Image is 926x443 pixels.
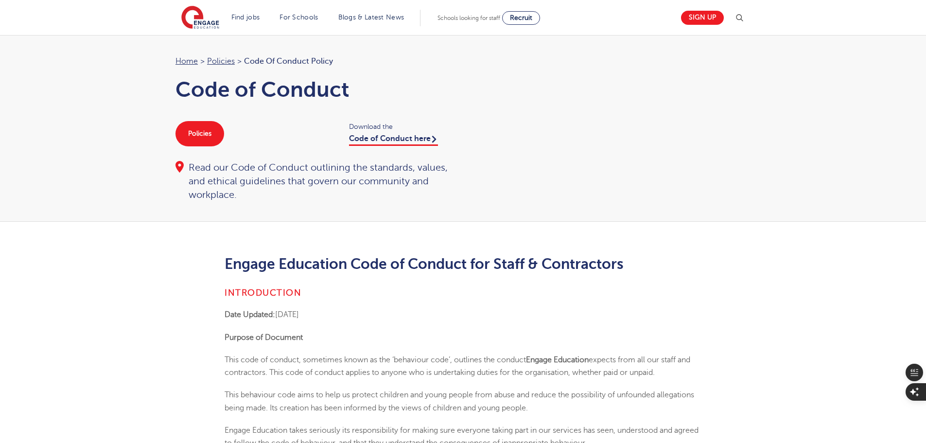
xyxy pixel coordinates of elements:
a: Policies [175,121,224,146]
img: Engage Education [181,6,219,30]
h1: Code of Conduct [175,77,454,102]
a: Policies [207,57,235,66]
b: Introduction [225,288,301,298]
a: Find jobs [231,14,260,21]
a: Recruit [502,11,540,25]
span: > [200,57,205,66]
span: This behaviour code aims to help us protect children and young people from abuse and reduce the p... [225,390,694,412]
a: Sign up [681,11,724,25]
b: Engage Education [526,355,589,364]
b: Purpose of Document [225,333,303,342]
a: Home [175,57,198,66]
span: [DATE] [275,310,299,319]
nav: breadcrumb [175,55,454,68]
h2: Engage Education Code of Conduct for Staff & Contractors [225,256,701,272]
span: Schools looking for staff [437,15,500,21]
a: Code of Conduct here [349,134,438,146]
a: Blogs & Latest News [338,14,404,21]
span: > [237,57,242,66]
span: Code of Conduct Policy [244,55,333,68]
span: Download the [349,121,454,132]
a: For Schools [280,14,318,21]
span: Recruit [510,14,532,21]
span: This code of conduct, sometimes known as the ‘behaviour code’, outlines the conduct [225,355,526,364]
div: Read our Code of Conduct outlining the standards, values, and ethical guidelines that govern our ... [175,161,454,202]
b: Date Updated: [225,310,275,319]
